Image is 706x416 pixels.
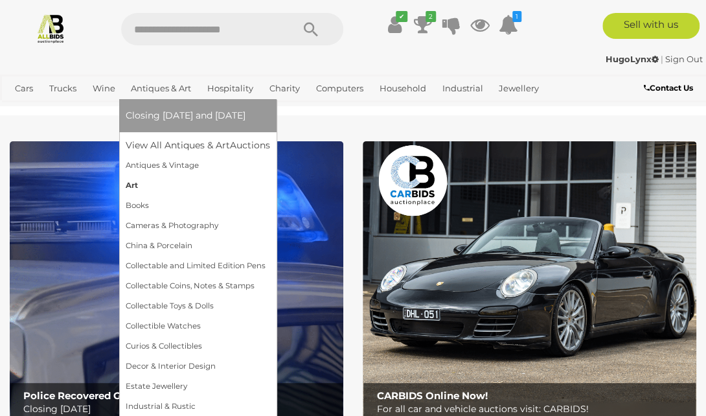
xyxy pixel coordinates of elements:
img: Allbids.com.au [36,13,66,43]
i: 1 [512,11,521,22]
a: Office [10,99,45,121]
a: Jewellery [494,78,544,99]
a: ✔ [385,13,404,36]
a: Antiques & Art [126,78,196,99]
a: Sports [51,99,87,121]
a: Contact Us [644,81,696,95]
a: 1 [499,13,518,36]
b: CARBIDS Online Now! [376,389,487,402]
a: Sign Out [665,54,703,64]
a: Hospitality [202,78,258,99]
a: Cars [10,78,38,99]
button: Search [279,13,343,45]
a: Sell with us [602,13,700,39]
a: Computers [311,78,369,99]
a: Industrial [437,78,488,99]
a: Charity [264,78,305,99]
a: Wine [87,78,120,99]
a: Trucks [44,78,82,99]
a: 2 [413,13,433,36]
span: | [661,54,663,64]
strong: HugoLynx [606,54,659,64]
i: ✔ [396,11,407,22]
b: Contact Us [644,83,693,93]
i: 2 [426,11,436,22]
a: [GEOGRAPHIC_DATA] [93,99,196,121]
b: Police Recovered Goods [23,389,146,402]
a: HugoLynx [606,54,661,64]
a: Household [374,78,431,99]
